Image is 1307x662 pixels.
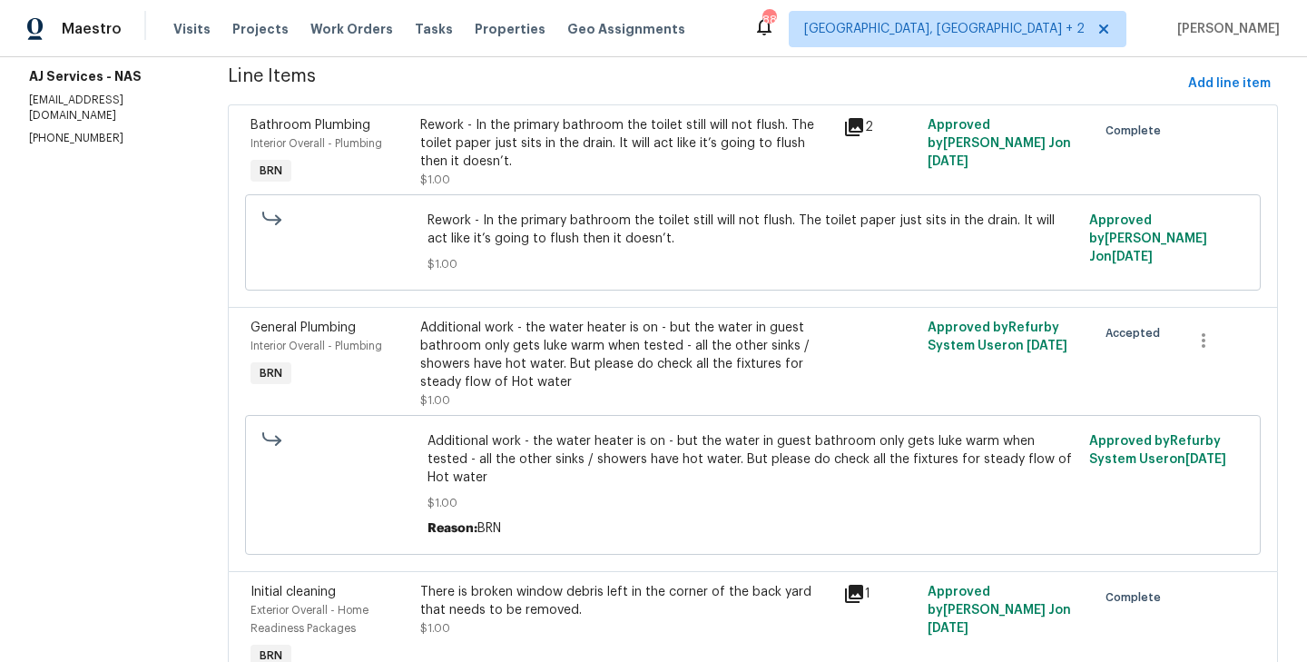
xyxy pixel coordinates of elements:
[1089,214,1207,263] span: Approved by [PERSON_NAME] J on
[420,623,450,634] span: $1.00
[928,586,1071,635] span: Approved by [PERSON_NAME] J on
[228,67,1181,101] span: Line Items
[29,67,184,85] h5: AJ Services - NAS
[251,321,356,334] span: General Plumbing
[427,432,1078,487] span: Additional work - the water heater is on - but the water in guest bathroom only gets luke warm wh...
[928,119,1071,168] span: Approved by [PERSON_NAME] J on
[567,20,685,38] span: Geo Assignments
[1170,20,1280,38] span: [PERSON_NAME]
[420,174,450,185] span: $1.00
[310,20,393,38] span: Work Orders
[251,605,369,634] span: Exterior Overall - Home Readiness Packages
[252,162,290,180] span: BRN
[1106,588,1168,607] span: Complete
[427,494,1078,512] span: $1.00
[29,131,184,146] p: [PHONE_NUMBER]
[251,119,370,132] span: Bathroom Plumbing
[477,522,501,535] span: BRN
[427,255,1078,273] span: $1.00
[843,116,917,138] div: 2
[420,116,832,171] div: Rework - In the primary bathroom the toilet still will not flush. The toilet paper just sits in t...
[420,319,832,391] div: Additional work - the water heater is on - but the water in guest bathroom only gets luke warm wh...
[173,20,211,38] span: Visits
[420,583,832,619] div: There is broken window debris left in the corner of the back yard that needs to be removed.
[1181,67,1278,101] button: Add line item
[1089,435,1226,466] span: Approved by Refurby System User on
[420,395,450,406] span: $1.00
[415,23,453,35] span: Tasks
[252,364,290,382] span: BRN
[928,321,1067,352] span: Approved by Refurby System User on
[928,155,968,168] span: [DATE]
[251,341,382,351] span: Interior Overall - Plumbing
[1106,122,1168,140] span: Complete
[1112,251,1153,263] span: [DATE]
[232,20,289,38] span: Projects
[427,522,477,535] span: Reason:
[928,622,968,635] span: [DATE]
[1188,73,1271,95] span: Add line item
[804,20,1085,38] span: [GEOGRAPHIC_DATA], [GEOGRAPHIC_DATA] + 2
[762,11,775,29] div: 88
[1106,324,1167,342] span: Accepted
[427,212,1078,248] span: Rework - In the primary bathroom the toilet still will not flush. The toilet paper just sits in t...
[1027,340,1067,352] span: [DATE]
[843,583,917,605] div: 1
[251,586,336,598] span: Initial cleaning
[62,20,122,38] span: Maestro
[1185,453,1226,466] span: [DATE]
[475,20,545,38] span: Properties
[29,93,184,124] p: [EMAIL_ADDRESS][DOMAIN_NAME]
[251,138,382,149] span: Interior Overall - Plumbing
